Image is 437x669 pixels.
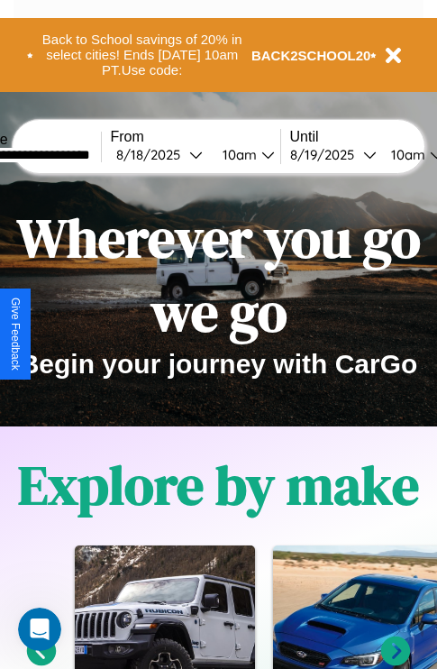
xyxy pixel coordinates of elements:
[208,145,280,164] button: 10am
[111,129,280,145] label: From
[290,146,363,163] div: 8 / 19 / 2025
[18,608,61,651] iframe: Intercom live chat
[214,146,261,163] div: 10am
[33,27,251,83] button: Back to School savings of 20% in select cities! Ends [DATE] 10am PT.Use code:
[116,146,189,163] div: 8 / 18 / 2025
[251,48,371,63] b: BACK2SCHOOL20
[111,145,208,164] button: 8/18/2025
[9,298,22,371] div: Give Feedback
[18,448,419,522] h1: Explore by make
[382,146,430,163] div: 10am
